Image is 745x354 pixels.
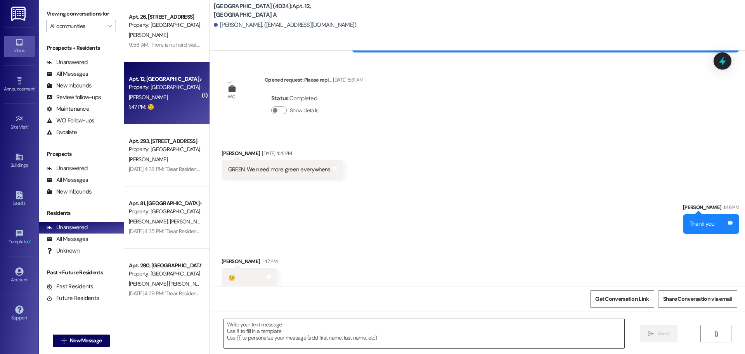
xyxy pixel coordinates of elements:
a: Templates • [4,227,35,248]
div: WO [228,93,235,101]
div: Property: [GEOGRAPHIC_DATA] (4024) [129,83,201,91]
div: Unanswered [47,164,88,173]
span: [PERSON_NAME] [PERSON_NAME] [129,280,210,287]
i:  [61,338,67,344]
div: Opened request: Please repl... [265,76,363,87]
div: Thank you [690,220,714,228]
b: [GEOGRAPHIC_DATA] (4024): Apt. 12, [GEOGRAPHIC_DATA] A [214,2,369,19]
span: Send [657,330,669,338]
span: • [28,123,29,129]
div: 1:47 PM: 😉 [129,103,154,110]
div: [PERSON_NAME] [683,203,739,214]
button: Get Conversation Link [590,290,654,308]
div: [PERSON_NAME]. ([EMAIL_ADDRESS][DOMAIN_NAME]) [214,21,357,29]
div: Property: [GEOGRAPHIC_DATA] (4024) [129,270,201,278]
b: Status [271,94,289,102]
i:  [107,23,112,29]
div: Apt. 293, [STREET_ADDRESS] [129,137,201,145]
div: Apt. 26, [STREET_ADDRESS] [129,13,201,21]
div: Review follow-ups [47,93,101,101]
a: Support [4,303,35,324]
label: Show details [290,106,319,115]
img: ResiDesk Logo [11,7,27,21]
span: New Message [70,337,102,345]
button: Send [640,325,677,342]
div: Future Residents [47,294,99,302]
span: • [30,238,31,243]
div: Unanswered [47,58,88,66]
span: [PERSON_NAME] [129,156,168,163]
i:  [713,331,719,337]
div: : Completed [271,92,322,105]
span: [PERSON_NAME] [170,218,211,225]
a: Leads [4,188,35,209]
div: Escalate [47,128,77,136]
div: All Messages [47,70,88,78]
div: All Messages [47,235,88,243]
div: 1:46 PM [722,203,739,211]
div: Property: [GEOGRAPHIC_DATA] (4024) [129,21,201,29]
div: 9:58 AM: There is no hard water at the building B [129,41,239,48]
label: Viewing conversations for [47,8,116,20]
input: All communities [50,20,104,32]
div: [DATE] 5:31 AM [331,76,363,84]
div: Property: [GEOGRAPHIC_DATA] (4024) [129,208,201,216]
a: Buildings [4,150,35,171]
div: Prospects [39,150,124,158]
span: Get Conversation Link [595,295,649,303]
div: Unknown [47,247,80,255]
div: Unanswered [47,223,88,232]
div: Apt. 290, [GEOGRAPHIC_DATA] M [129,262,201,270]
div: Past + Future Residents [39,269,124,277]
div: [PERSON_NAME] [222,149,343,160]
i:  [648,331,654,337]
a: Inbox [4,36,35,57]
div: 1:47 PM [260,257,277,265]
div: GREEN. We need more green everywhere. [228,166,331,174]
div: [PERSON_NAME] [222,257,277,268]
div: Prospects + Residents [39,44,124,52]
div: Past Residents [47,283,94,291]
a: Account [4,265,35,286]
span: [PERSON_NAME] [129,218,170,225]
div: Apt. 12, [GEOGRAPHIC_DATA] A [129,75,201,83]
a: Site Visit • [4,112,35,133]
div: Apt. 81, [GEOGRAPHIC_DATA] C [129,199,201,208]
div: WO Follow-ups [47,117,94,125]
span: Share Conversation via email [663,295,732,303]
div: Maintenance [47,105,89,113]
div: Residents [39,209,124,217]
div: New Inbounds [47,82,92,90]
div: Property: [GEOGRAPHIC_DATA] (4024) [129,145,201,153]
div: New Inbounds [47,188,92,196]
span: [PERSON_NAME] [129,94,168,101]
span: • [35,85,36,91]
div: 😉 [228,274,235,282]
button: New Message [53,335,110,347]
div: All Messages [47,176,88,184]
div: [DATE] 4:41 PM [260,149,292,157]
button: Share Conversation via email [658,290,737,308]
span: [PERSON_NAME] [129,31,168,38]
